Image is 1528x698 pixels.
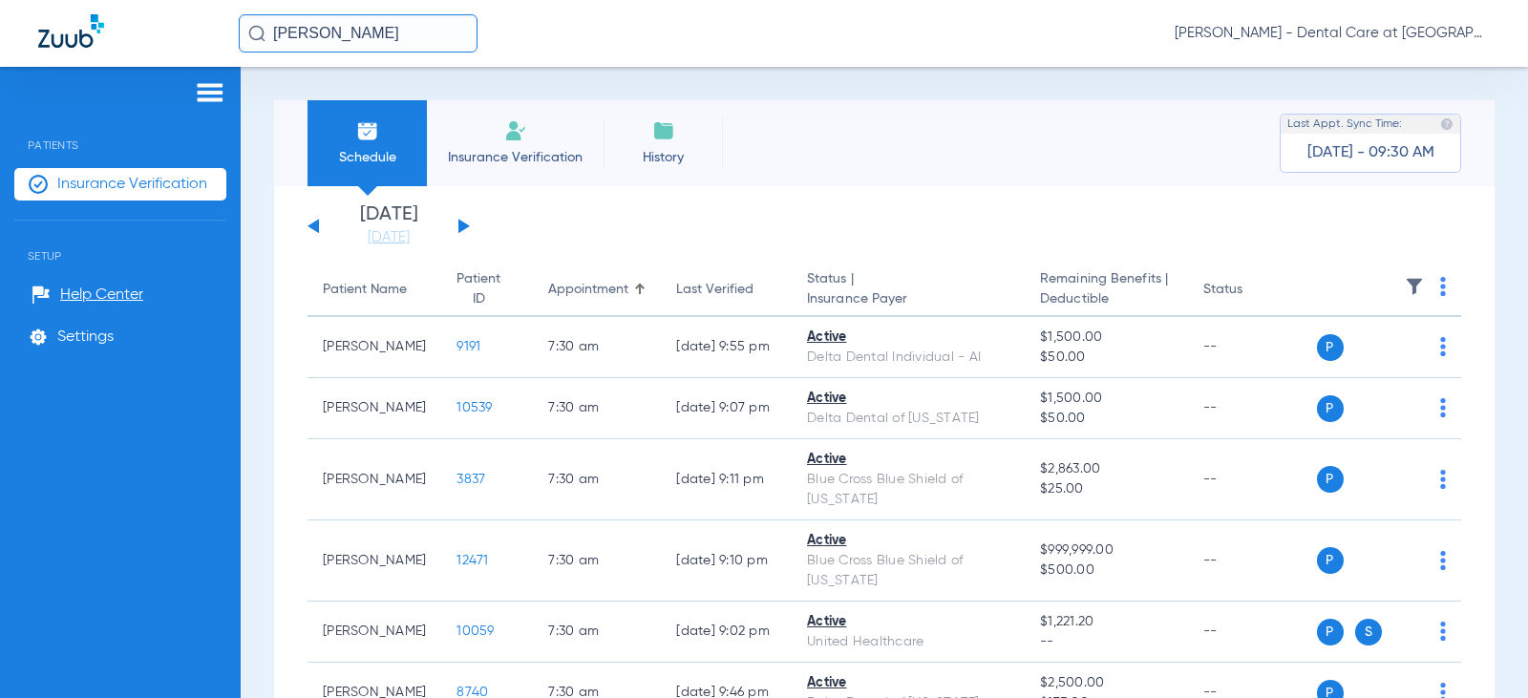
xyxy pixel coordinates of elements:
[1317,466,1344,493] span: P
[1440,470,1446,489] img: group-dot-blue.svg
[323,280,426,300] div: Patient Name
[456,401,492,414] span: 10539
[807,632,1009,652] div: United Healthcare
[1317,547,1344,574] span: P
[456,624,494,638] span: 10059
[533,439,661,520] td: 7:30 AM
[1040,561,1172,581] span: $500.00
[548,280,646,300] div: Appointment
[1040,479,1172,499] span: $25.00
[1317,395,1344,422] span: P
[308,439,441,520] td: [PERSON_NAME]
[1287,115,1402,134] span: Last Appt. Sync Time:
[548,280,628,300] div: Appointment
[1440,337,1446,356] img: group-dot-blue.svg
[308,378,441,439] td: [PERSON_NAME]
[1040,673,1172,693] span: $2,500.00
[807,328,1009,348] div: Active
[618,148,709,167] span: History
[807,551,1009,591] div: Blue Cross Blue Shield of [US_STATE]
[308,317,441,378] td: [PERSON_NAME]
[652,119,675,142] img: History
[661,439,792,520] td: [DATE] 9:11 PM
[1188,317,1317,378] td: --
[807,673,1009,693] div: Active
[1040,632,1172,652] span: --
[807,531,1009,551] div: Active
[807,389,1009,409] div: Active
[331,228,446,247] a: [DATE]
[676,280,753,300] div: Last Verified
[308,602,441,663] td: [PERSON_NAME]
[1405,277,1424,296] img: filter.svg
[1040,459,1172,479] span: $2,863.00
[1188,439,1317,520] td: --
[533,520,661,602] td: 7:30 AM
[661,602,792,663] td: [DATE] 9:02 PM
[533,602,661,663] td: 7:30 AM
[248,25,265,42] img: Search Icon
[323,280,407,300] div: Patient Name
[1025,264,1187,317] th: Remaining Benefits |
[807,612,1009,632] div: Active
[57,175,207,194] span: Insurance Verification
[533,378,661,439] td: 7:30 AM
[456,473,485,486] span: 3837
[1307,143,1434,162] span: [DATE] - 09:30 AM
[1040,289,1172,309] span: Deductible
[1175,24,1490,43] span: [PERSON_NAME] - Dental Care at [GEOGRAPHIC_DATA]
[1355,619,1382,645] span: S
[1188,264,1317,317] th: Status
[1440,277,1446,296] img: group-dot-blue.svg
[14,221,226,263] span: Setup
[308,520,441,602] td: [PERSON_NAME]
[792,264,1025,317] th: Status |
[1188,602,1317,663] td: --
[239,14,477,53] input: Search for patients
[661,317,792,378] td: [DATE] 9:55 PM
[456,269,500,309] div: Patient ID
[14,110,226,152] span: Patients
[32,286,143,305] a: Help Center
[1317,334,1344,361] span: P
[504,119,527,142] img: Manual Insurance Verification
[1040,540,1172,561] span: $999,999.00
[441,148,589,167] span: Insurance Verification
[456,269,518,309] div: Patient ID
[1440,551,1446,570] img: group-dot-blue.svg
[1040,348,1172,368] span: $50.00
[807,348,1009,368] div: Delta Dental Individual - AI
[1040,389,1172,409] span: $1,500.00
[807,409,1009,429] div: Delta Dental of [US_STATE]
[661,378,792,439] td: [DATE] 9:07 PM
[38,14,104,48] img: Zuub Logo
[676,280,776,300] div: Last Verified
[1040,612,1172,632] span: $1,221.20
[807,450,1009,470] div: Active
[1188,520,1317,602] td: --
[331,205,446,247] li: [DATE]
[1440,398,1446,417] img: group-dot-blue.svg
[1040,409,1172,429] span: $50.00
[456,340,480,353] span: 9191
[1188,378,1317,439] td: --
[807,470,1009,510] div: Blue Cross Blue Shield of [US_STATE]
[1440,117,1454,131] img: last sync help info
[807,289,1009,309] span: Insurance Payer
[456,554,488,567] span: 12471
[1440,622,1446,641] img: group-dot-blue.svg
[533,317,661,378] td: 7:30 AM
[195,81,225,104] img: hamburger-icon
[57,328,114,347] span: Settings
[661,520,792,602] td: [DATE] 9:10 PM
[60,286,143,305] span: Help Center
[356,119,379,142] img: Schedule
[1317,619,1344,645] span: P
[1040,328,1172,348] span: $1,500.00
[322,148,413,167] span: Schedule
